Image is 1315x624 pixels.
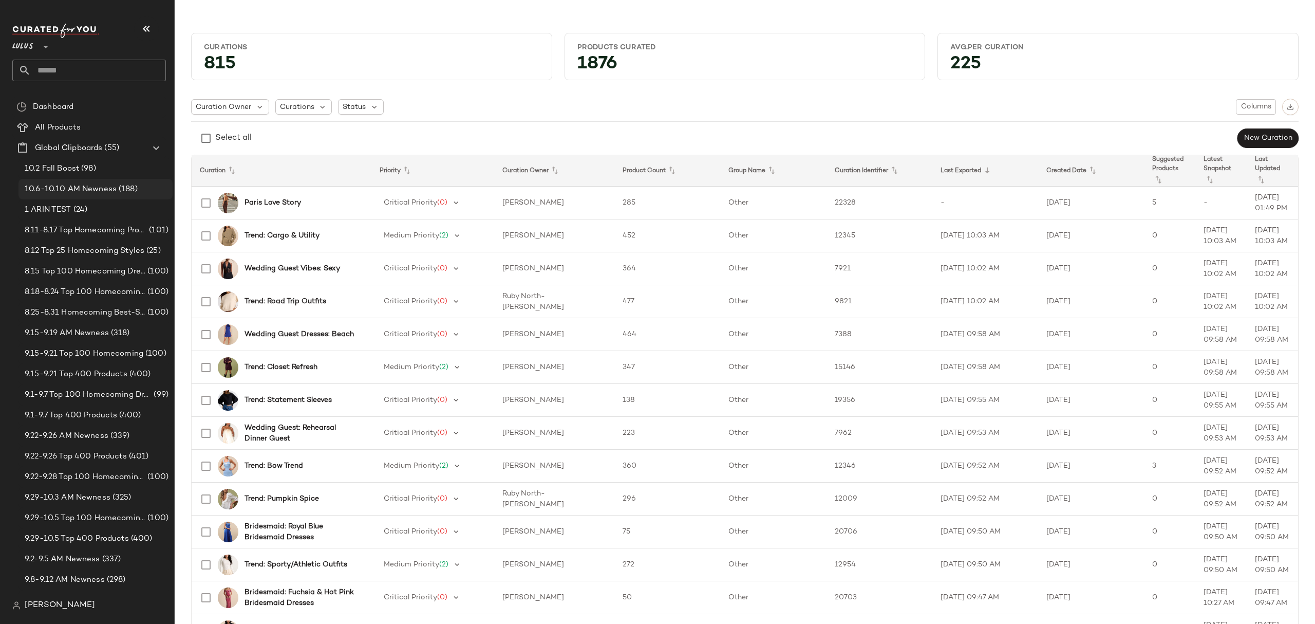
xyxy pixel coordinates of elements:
[384,265,437,272] span: Critical Priority
[196,57,548,76] div: 815
[1038,155,1144,187] th: Created Date
[245,230,320,241] b: Trend: Cargo & Utility
[1038,581,1144,614] td: [DATE]
[1038,219,1144,252] td: [DATE]
[720,285,826,318] td: Other
[245,263,340,274] b: Wedding Guest Vibes: Sexy
[932,384,1038,417] td: [DATE] 09:55 AM
[218,588,238,608] img: 2563851_2_02_front_Retakes_2025-08-05.jpg
[25,286,145,298] span: 8.18-8.24 Top 100 Homecoming Dresses
[25,492,110,504] span: 9.29-10.3 AM Newness
[245,329,354,340] b: Wedding Guest Dresses: Beach
[720,450,826,483] td: Other
[215,132,252,144] div: Select all
[218,489,238,509] img: 13177826_2730531.jpg
[245,461,303,471] b: Trend: Bow Trend
[1038,318,1144,351] td: [DATE]
[1247,351,1298,384] td: [DATE] 09:58 AM
[437,528,447,536] span: (0)
[494,581,614,614] td: [PERSON_NAME]
[1038,548,1144,581] td: [DATE]
[494,318,614,351] td: [PERSON_NAME]
[614,516,720,548] td: 75
[720,581,826,614] td: Other
[614,155,720,187] th: Product Count
[25,574,105,586] span: 9.8-9.12 AM Newness
[384,429,437,437] span: Critical Priority
[942,57,1294,76] div: 225
[245,423,359,444] b: Wedding Guest: Rehearsal Dinner Guest
[614,187,720,219] td: 285
[218,324,238,345] img: 11282081_2348491.jpg
[826,351,932,384] td: 15146
[494,450,614,483] td: [PERSON_NAME]
[614,548,720,581] td: 272
[25,369,127,380] span: 9.15-9.21 Top 400 Products
[720,384,826,417] td: Other
[1038,417,1144,450] td: [DATE]
[494,285,614,318] td: Ruby North-[PERSON_NAME]
[25,512,145,524] span: 9.29-10.5 Top 100 Homecoming Products
[25,266,145,278] span: 8.15 Top 100 Homecoming Dresses
[1241,103,1271,111] span: Columns
[826,417,932,450] td: 7962
[25,430,108,442] span: 9.22-9.26 AM Newness
[145,307,168,319] span: (100)
[614,417,720,450] td: 223
[1195,219,1247,252] td: [DATE] 10:03 AM
[826,219,932,252] td: 12345
[494,219,614,252] td: [PERSON_NAME]
[384,528,437,536] span: Critical Priority
[720,252,826,285] td: Other
[218,423,238,444] img: 2720591_01_hero_2025-09-12.jpg
[384,331,437,338] span: Critical Priority
[614,483,720,516] td: 296
[1144,384,1195,417] td: 0
[1195,417,1247,450] td: [DATE] 09:53 AM
[826,318,932,351] td: 7388
[108,430,130,442] span: (339)
[1038,351,1144,384] td: [DATE]
[25,307,145,319] span: 8.25-8.31 Homecoming Best-Sellers
[1144,351,1195,384] td: 0
[1144,548,1195,581] td: 0
[439,232,448,240] span: (2)
[614,285,720,318] td: 477
[437,594,447,601] span: (0)
[494,351,614,384] td: [PERSON_NAME]
[384,561,439,568] span: Medium Priority
[950,43,1286,52] div: Avg.per Curation
[1038,450,1144,483] td: [DATE]
[245,521,359,543] b: Bridesmaid: Royal Blue Bridesmaid Dresses
[12,601,21,610] img: svg%3e
[932,318,1038,351] td: [DATE] 09:58 AM
[384,396,437,404] span: Critical Priority
[1195,548,1247,581] td: [DATE] 09:50 AM
[437,429,447,437] span: (0)
[1195,252,1247,285] td: [DATE] 10:02 AM
[218,193,238,213] img: 13112201_2717431.jpg
[1195,516,1247,548] td: [DATE] 09:50 AM
[932,187,1038,219] td: -
[1247,450,1298,483] td: [DATE] 09:52 AM
[1144,483,1195,516] td: 0
[932,483,1038,516] td: [DATE] 09:52 AM
[100,554,121,565] span: (337)
[1038,384,1144,417] td: [DATE]
[494,548,614,581] td: [PERSON_NAME]
[117,183,138,195] span: (188)
[1247,417,1298,450] td: [DATE] 09:53 AM
[437,495,447,503] span: (0)
[218,390,238,411] img: 2744231_01_hero_2025-09-30.jpg
[218,291,238,312] img: 2728031_05_detail_2025-09-16.jpg
[614,318,720,351] td: 464
[1247,155,1298,187] th: Last Updated
[1244,134,1292,142] span: New Curation
[494,187,614,219] td: [PERSON_NAME]
[932,417,1038,450] td: [DATE] 09:53 AM
[614,384,720,417] td: 138
[152,389,168,401] span: (99)
[932,155,1038,187] th: Last Exported
[218,259,238,279] img: 2717011_01_hero_2025-10-01.jpg
[109,327,130,339] span: (318)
